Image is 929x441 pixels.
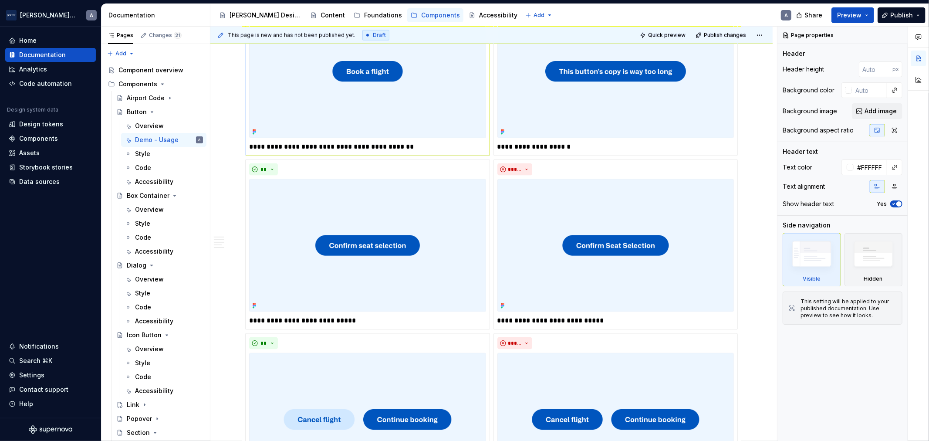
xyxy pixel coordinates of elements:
[113,328,206,342] a: Icon Button
[5,77,96,91] a: Code automation
[5,34,96,47] a: Home
[121,272,206,286] a: Overview
[121,231,206,244] a: Code
[783,65,824,74] div: Header height
[135,163,151,172] div: Code
[121,119,206,133] a: Overview
[121,244,206,258] a: Accessibility
[113,258,206,272] a: Dialog
[20,11,76,20] div: [PERSON_NAME] Airlines
[5,160,96,174] a: Storybook stories
[135,317,173,326] div: Accessibility
[5,383,96,397] button: Contact support
[118,66,183,75] div: Component overview
[497,5,734,138] img: fe78ff15-9cc6-4a6d-b607-6ec646b959d4.png
[121,300,206,314] a: Code
[127,331,162,339] div: Icon Button
[135,387,173,395] div: Accessibility
[783,49,805,58] div: Header
[831,7,874,23] button: Preview
[693,29,750,41] button: Publish changes
[135,205,164,214] div: Overview
[135,233,151,242] div: Code
[113,91,206,105] a: Airport Code
[837,11,861,20] span: Preview
[228,32,355,39] span: This page is new and has not been published yet.
[149,32,182,39] div: Changes
[784,12,788,19] div: A
[865,107,897,115] span: Add image
[801,298,897,319] div: This setting will be applied to your published documentation. Use preview to see how it looks.
[637,29,689,41] button: Quick preview
[364,11,402,20] div: Foundations
[121,203,206,217] a: Overview
[6,10,17,20] img: f0306bc8-3074-41fb-b11c-7d2e8671d5eb.png
[216,7,521,24] div: Page tree
[19,400,33,408] div: Help
[852,103,902,119] button: Add image
[5,339,96,353] button: Notifications
[135,345,164,353] div: Overview
[230,11,301,20] div: [PERSON_NAME] Design
[19,371,44,380] div: Settings
[783,200,834,208] div: Show header text
[479,11,517,20] div: Accessibility
[127,414,152,423] div: Popover
[804,11,822,20] span: Share
[892,66,899,73] p: px
[19,134,58,143] div: Components
[465,8,521,22] a: Accessibility
[783,147,818,156] div: Header text
[704,32,746,39] span: Publish changes
[127,108,147,116] div: Button
[135,177,173,186] div: Accessibility
[783,126,854,135] div: Background aspect ratio
[121,133,206,147] a: Demo - UsageA
[5,397,96,411] button: Help
[174,32,182,39] span: 21
[19,65,47,74] div: Analytics
[19,79,72,88] div: Code automation
[135,247,173,256] div: Accessibility
[249,5,486,138] img: f0290c55-7e6b-4636-b297-9b957661d3e7.png
[135,136,179,144] div: Demo - Usage
[113,426,206,440] a: Section
[648,32,686,39] span: Quick preview
[105,77,206,91] div: Components
[121,147,206,161] a: Style
[5,175,96,189] a: Data sources
[19,356,52,365] div: Search ⌘K
[307,8,348,22] a: Content
[115,50,126,57] span: Add
[497,179,734,312] img: ac119bed-9023-47cf-b63d-33890bea3d74.png
[792,7,828,23] button: Share
[421,11,460,20] div: Components
[121,175,206,189] a: Accessibility
[350,8,405,22] a: Foundations
[135,373,151,381] div: Code
[19,177,60,186] div: Data sources
[121,342,206,356] a: Overview
[121,286,206,300] a: Style
[5,368,96,382] a: Settings
[783,107,837,115] div: Background image
[5,62,96,76] a: Analytics
[127,261,146,270] div: Dialog
[5,117,96,131] a: Design tokens
[121,356,206,370] a: Style
[783,163,812,172] div: Text color
[29,425,72,434] svg: Supernova Logo
[321,11,345,20] div: Content
[373,32,386,39] span: Draft
[127,400,139,409] div: Link
[135,122,164,130] div: Overview
[864,275,883,282] div: Hidden
[121,370,206,384] a: Code
[783,233,841,286] div: Visible
[854,159,887,175] input: Auto
[852,82,887,98] input: Auto
[113,189,206,203] a: Box Container
[121,217,206,231] a: Style
[105,63,206,77] a: Component overview
[783,182,825,191] div: Text alignment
